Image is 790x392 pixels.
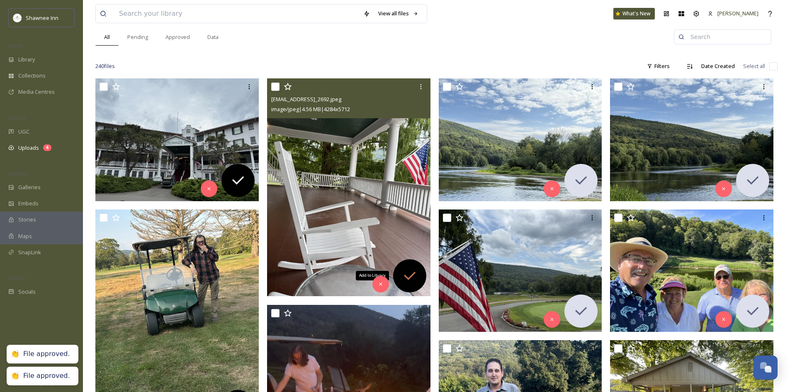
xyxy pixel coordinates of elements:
span: 240 file s [95,62,115,70]
input: Search your library [115,5,359,23]
span: [EMAIL_ADDRESS]_2692.jpeg [271,95,341,103]
span: Embeds [18,200,39,207]
span: Select all [743,62,765,70]
img: shawnee-300x300.jpg [13,14,22,22]
div: 👏 [11,372,19,380]
a: [PERSON_NAME] [704,5,763,22]
span: COLLECT [8,115,26,121]
span: Maps [18,232,32,240]
span: Pending [127,33,148,41]
img: ext_1755974388.882664_flyingrhino1@mac.com-IMG_2689.jpeg [439,209,602,332]
span: All [104,33,110,41]
input: Search [686,29,767,45]
span: [PERSON_NAME] [717,10,758,17]
div: File approved. [23,372,70,380]
span: MEDIA [8,43,23,49]
img: ext_1755974378.23658_flyingrhino1@mac.com-IMG_2713.jpeg [439,78,602,201]
span: Stories [18,216,36,224]
span: SOCIALS [8,275,25,281]
div: Filters [643,58,674,74]
span: Data [207,33,219,41]
span: Socials [18,288,36,296]
span: Approved [165,33,190,41]
a: View all files [374,5,423,22]
img: ext_1755960311.760326_mariannegrambo2@gmail.com-IMG_20250819_103947.heic [610,209,773,332]
span: Uploads [18,144,39,152]
span: Collections [18,72,46,80]
span: Media Centres [18,88,55,96]
img: ext_1755974388.886099_flyingrhino1@mac.com-IMG_2692.jpeg [267,78,430,296]
span: Shawnee Inn [26,14,58,22]
span: image/jpeg | 4.56 MB | 4284 x 5712 [271,105,350,113]
span: WIDGETS [8,170,27,177]
div: File approved. [23,350,70,358]
span: Library [18,56,35,63]
span: Galleries [18,183,41,191]
span: SnapLink [18,248,41,256]
div: Date Created [697,58,739,74]
img: ext_1755974390.199221_flyingrhino1@mac.com-IMG_2690.jpeg [95,78,259,201]
a: What's New [613,8,655,19]
img: ext_1755974374.157552_flyingrhino1@mac.com-IMG_2712.jpeg [610,78,773,201]
div: Add to Library [356,271,389,280]
div: 4 [43,144,51,151]
button: Open Chat [754,355,778,380]
div: 👏 [11,350,19,358]
span: UGC [18,128,29,136]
